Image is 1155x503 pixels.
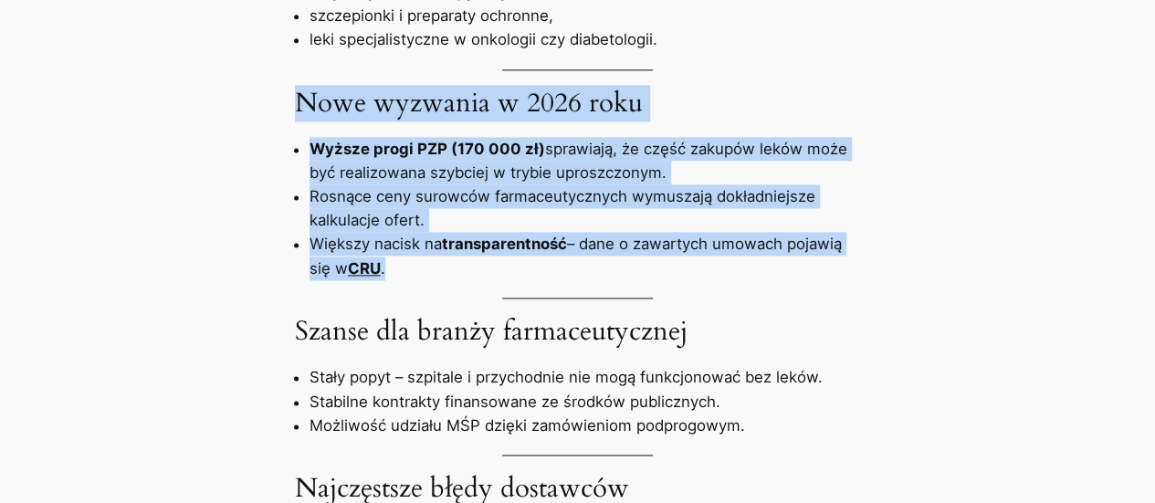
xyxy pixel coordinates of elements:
strong: Wyższe progi PZP (170 000 zł) [310,140,545,158]
li: Stabilne kontrakty finansowane ze środków publicznych. [310,390,861,414]
li: Większy nacisk na – dane o zawartych umowach pojawią się w . [310,232,861,279]
strong: transparentność [442,235,567,253]
h3: Nowe wyzwania w 2026 roku [295,88,861,120]
h3: Szanse dla branży farmaceutycznej [295,316,861,348]
li: szczepionki i preparaty ochronne, [310,4,861,27]
li: Możliwość udziału MŚP dzięki zamówieniom podprogowym. [310,414,861,437]
li: leki specjalistyczne w onkologii czy diabetologii. [310,27,861,51]
li: Rosnące ceny surowców farmaceutycznych wymuszają dokładniejsze kalkulacje ofert. [310,184,861,232]
li: sprawiają, że część zakupów leków może być realizowana szybciej w trybie uproszczonym. [310,137,861,184]
li: Stały popyt – szpitale i przychodnie nie mogą funkcjonować bez leków. [310,365,861,389]
strong: CRU [348,259,381,278]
